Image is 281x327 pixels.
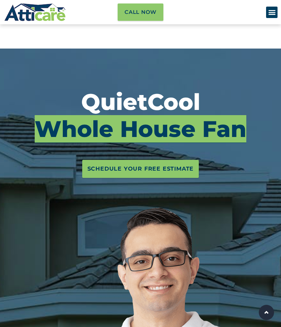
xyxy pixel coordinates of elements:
a: Call Now [118,3,163,21]
span: Call Now [125,7,156,17]
span: Schedule Your Free Estimate [87,163,194,174]
a: Schedule Your Free Estimate [82,160,199,178]
div: Menu Toggle [266,7,278,18]
h3: QuietCool [5,88,276,143]
iframe: Chat Invitation [3,202,114,306]
mark: Whole House Fan [35,115,246,143]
